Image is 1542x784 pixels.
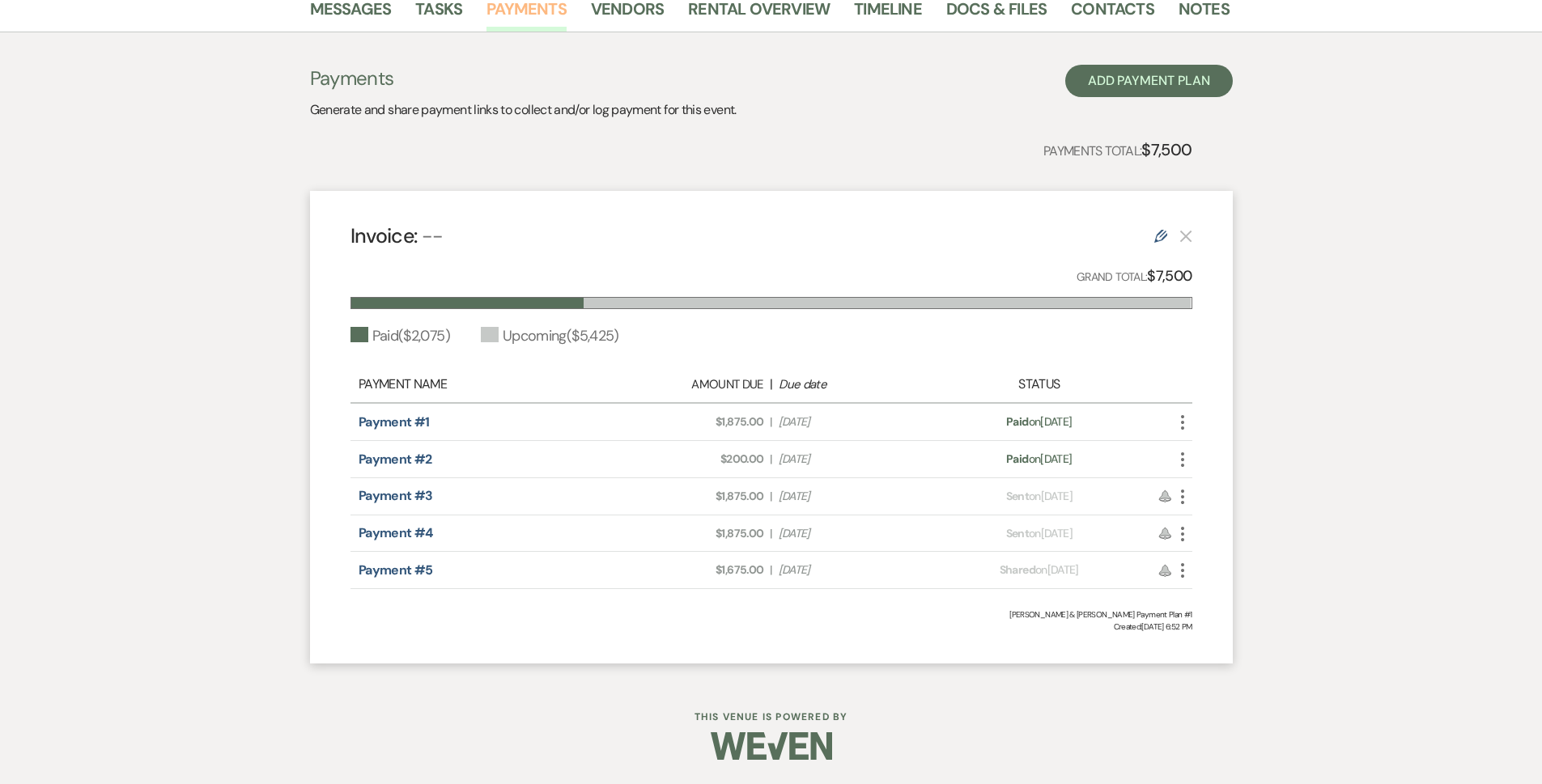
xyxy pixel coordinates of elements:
[1179,229,1192,243] button: This payment plan cannot be deleted because it contains links that have been paid through Weven’s...
[779,562,928,578] span: [DATE]
[359,375,606,394] div: Payment Name
[770,562,771,578] span: |
[359,451,432,468] a: Payment #2
[481,325,619,347] div: Upcoming ( $5,425 )
[1065,65,1233,97] button: Add Payment Plan
[614,451,763,468] span: $200.00
[350,608,1192,621] div: [PERSON_NAME] & [PERSON_NAME] Payment Plan #1
[359,487,433,504] a: Payment #3
[1006,526,1029,540] span: Sent
[770,525,771,542] span: |
[936,375,1142,394] div: Status
[770,488,771,505] span: |
[310,100,737,121] p: Generate and share payment links to collect and/or log payment for this event.
[350,325,450,347] div: Paid ( $2,075 )
[711,718,832,774] img: Weven Logo
[936,451,1142,468] div: on [DATE]
[614,413,763,430] span: $1,875.00
[936,488,1142,505] div: on [DATE]
[350,222,444,250] h4: Invoice:
[779,375,928,394] div: Due date
[779,451,928,468] span: [DATE]
[779,488,928,505] span: [DATE]
[770,413,771,430] span: |
[359,524,433,541] a: Payment #4
[1006,414,1028,429] span: Paid
[1141,139,1192,160] strong: $7,500
[422,222,444,249] span: --
[614,375,763,394] div: Amount Due
[779,413,928,430] span: [DATE]
[936,525,1142,542] div: on [DATE]
[350,621,1192,633] span: Created: [DATE] 6:52 PM
[1147,266,1192,286] strong: $7,500
[1043,137,1192,163] p: Payments Total:
[1000,562,1035,577] span: Shared
[310,65,737,92] h3: Payments
[779,525,928,542] span: [DATE]
[1077,265,1192,288] p: Grand Total:
[359,562,433,578] a: Payment #5
[936,413,1142,430] div: on [DATE]
[359,413,430,430] a: Payment #1
[936,562,1142,578] div: on [DATE]
[614,488,763,505] span: $1,875.00
[606,375,937,394] div: |
[614,562,763,578] span: $1,675.00
[770,451,771,468] span: |
[1006,451,1028,466] span: Paid
[614,525,763,542] span: $1,875.00
[1006,489,1029,503] span: Sent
